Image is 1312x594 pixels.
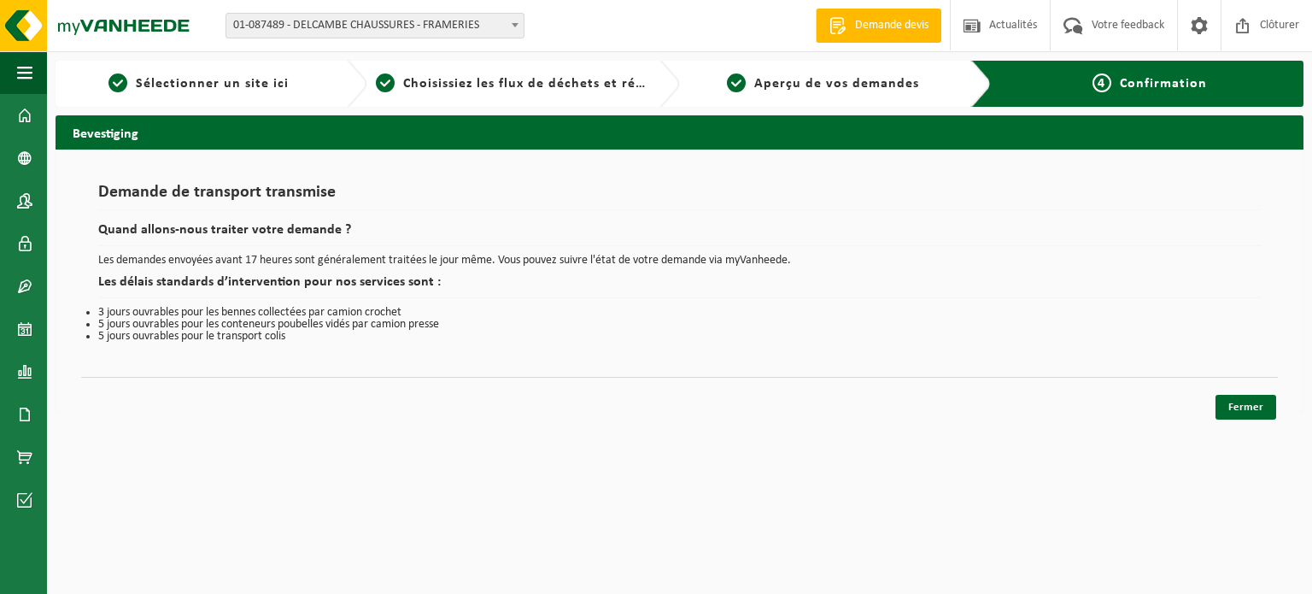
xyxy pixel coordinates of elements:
[403,77,688,91] span: Choisissiez les flux de déchets et récipients
[98,275,1261,298] h2: Les délais standards d’intervention pour nos services sont :
[56,115,1303,149] h2: Bevestiging
[136,77,289,91] span: Sélectionner un site ici
[851,17,933,34] span: Demande devis
[98,255,1261,267] p: Les demandes envoyées avant 17 heures sont généralement traitées le jour même. Vous pouvez suivre...
[727,74,746,92] span: 3
[376,74,395,92] span: 2
[1120,77,1207,91] span: Confirmation
[1215,395,1276,420] a: Fermer
[226,14,524,38] span: 01-087489 - DELCAMBE CHAUSSURES - FRAMERIES
[376,74,645,94] a: 2Choisissiez les flux de déchets et récipients
[1092,74,1111,92] span: 4
[98,307,1261,319] li: 3 jours ouvrables pour les bennes collectées par camion crochet
[98,331,1261,343] li: 5 jours ouvrables pour le transport colis
[98,184,1261,210] h1: Demande de transport transmise
[688,74,958,94] a: 3Aperçu de vos demandes
[98,319,1261,331] li: 5 jours ouvrables pour les conteneurs poubelles vidés par camion presse
[108,74,127,92] span: 1
[64,74,333,94] a: 1Sélectionner un site ici
[98,223,1261,246] h2: Quand allons-nous traiter votre demande ?
[225,13,524,38] span: 01-087489 - DELCAMBE CHAUSSURES - FRAMERIES
[816,9,941,43] a: Demande devis
[754,77,919,91] span: Aperçu de vos demandes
